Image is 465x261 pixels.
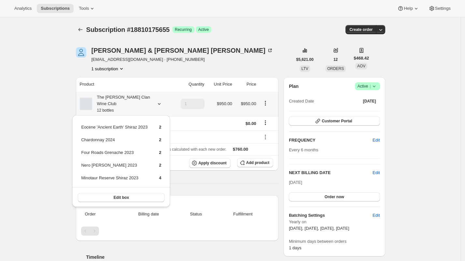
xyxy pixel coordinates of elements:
button: Edit [369,135,384,145]
span: Edit [373,137,380,144]
span: Fulfillment [217,211,269,217]
h6: Batching Settings [289,212,373,219]
button: Analytics [10,4,35,13]
span: $0.00 [246,121,256,126]
button: [DATE] [359,97,380,106]
span: AOV [357,64,365,68]
span: $950.00 [241,101,256,106]
span: LTV [302,66,308,71]
span: Settings [435,6,451,11]
span: Active [358,83,377,89]
button: Help [393,4,423,13]
span: Active [198,27,209,32]
button: $5,621.00 [292,55,317,64]
span: Create order [349,27,373,32]
button: Edit [373,170,380,176]
h2: Timeline [86,254,279,260]
button: Tools [75,4,99,13]
button: Order now [289,192,380,201]
td: Minotaur Reserve Shiraz 2023 [81,174,148,186]
span: Subscription #18810175655 [86,26,170,33]
button: Create order [345,25,376,34]
th: Unit Price [206,77,234,91]
span: [EMAIL_ADDRESS][DOMAIN_NAME] · [PHONE_NUMBER] [92,56,274,63]
td: Nero [PERSON_NAME] 2023 [81,162,148,174]
span: Customer Portal [322,118,352,124]
th: Order [81,207,120,221]
span: Deborah & Ken Donoghue [76,47,86,58]
button: 12 [330,55,342,64]
span: $950.00 [217,101,232,106]
span: Analytics [14,6,32,11]
th: Quantity [172,77,206,91]
button: Subscriptions [76,25,85,34]
th: Price [234,77,258,91]
button: Customer Portal [289,117,380,126]
button: Edit box [78,193,164,202]
small: 12 bottles [97,108,114,113]
span: [DATE], [DATE], [DATE], [DATE] [289,226,349,231]
div: [PERSON_NAME] & [PERSON_NAME] [PERSON_NAME] [92,47,274,54]
span: Edit box [114,195,129,200]
button: Shipping actions [260,119,271,126]
h2: NEXT BILLING DATE [289,170,373,176]
td: Four Roads Grenache 2023 [81,149,148,161]
span: Created Date [289,98,314,104]
button: Add product [237,158,273,167]
span: Edit [373,212,380,219]
span: Add product [246,160,269,165]
span: ORDERS [327,66,344,71]
h2: Plan [289,83,299,89]
span: Recurring [175,27,192,32]
button: Settings [425,4,455,13]
span: Billing date [122,211,176,217]
span: $760.00 [233,147,248,152]
button: Subscriptions [37,4,74,13]
span: 2 [159,150,161,155]
button: Product actions [92,65,125,72]
th: Product [76,77,172,91]
span: Minimum days between orders [289,238,380,245]
span: 1 days [289,245,301,250]
button: Product actions [260,100,271,107]
td: Chardonnay 2024 [81,136,148,148]
span: 4 [159,175,161,180]
span: | [370,84,371,89]
button: Apply discount [189,158,231,168]
span: [DATE] [289,180,302,185]
span: 2 [159,163,161,168]
span: 2 [159,137,161,142]
span: Every 6 months [289,147,318,152]
h2: Payment attempts [81,200,274,207]
span: Order now [325,194,344,199]
span: Yearly on [289,219,380,225]
span: 2 [159,125,161,130]
button: Edit [369,210,384,221]
span: Status [179,211,213,217]
span: Help [404,6,413,11]
h2: FREQUENCY [289,137,373,144]
span: $468.42 [354,55,369,62]
span: $5,621.00 [296,57,314,62]
div: The [PERSON_NAME] Clan Wine Club [92,94,151,114]
span: [DATE] [363,99,376,104]
span: 12 [333,57,338,62]
td: Eocene 'Ancient Earth' Shiraz 2023 [81,124,148,136]
span: Tools [79,6,89,11]
span: Subscriptions [41,6,70,11]
nav: Pagination [81,227,274,236]
span: Apply discount [198,160,227,166]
